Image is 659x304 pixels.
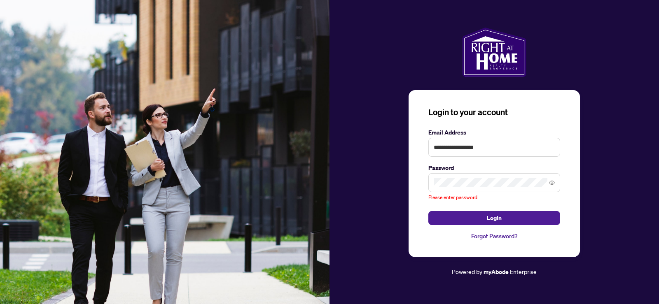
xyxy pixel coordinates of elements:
[428,128,560,137] label: Email Address
[462,28,526,77] img: ma-logo
[484,267,509,276] a: myAbode
[428,211,560,225] button: Login
[487,211,502,225] span: Login
[428,194,477,200] span: Please enter password
[549,180,555,186] span: eye
[452,268,482,275] span: Powered by
[510,268,537,275] span: Enterprise
[428,232,560,241] a: Forgot Password?
[428,163,560,172] label: Password
[428,107,560,118] h3: Login to your account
